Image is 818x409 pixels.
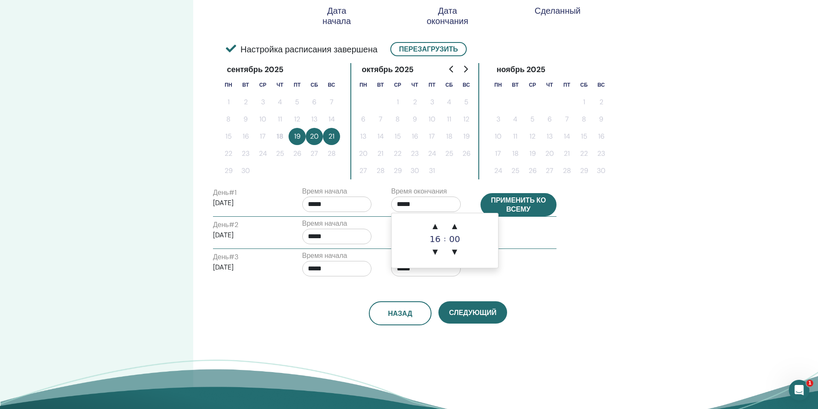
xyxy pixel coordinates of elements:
[254,111,271,128] button: 10
[369,301,432,325] button: Назад
[323,76,340,94] th: воскресенье
[237,94,254,111] button: 2
[302,251,347,261] label: Время начала
[389,162,406,179] button: 29
[237,76,254,94] th: вторник
[388,309,412,318] span: Назад
[389,94,406,111] button: 1
[524,145,541,162] button: 19
[406,111,423,128] button: 9
[220,128,237,145] button: 15
[541,128,558,145] button: 13
[458,128,475,145] button: 19
[541,76,558,94] th: четверг
[524,128,541,145] button: 12
[446,235,463,243] div: 00
[558,145,575,162] button: 21
[323,145,340,162] button: 28
[220,94,237,111] button: 1
[226,43,377,56] span: Настройка расписания завершена
[271,145,289,162] button: 25
[306,145,323,162] button: 27
[459,61,472,78] button: Go to next month
[389,128,406,145] button: 15
[458,76,475,94] th: воскресенье
[302,218,347,229] label: Время начала
[458,145,475,162] button: 26
[458,111,475,128] button: 12
[541,111,558,128] button: 6
[355,145,372,162] button: 20
[306,76,323,94] th: суббота
[423,76,441,94] th: пятница
[372,145,389,162] button: 21
[575,145,593,162] button: 22
[507,111,524,128] button: 4
[593,76,610,94] th: воскресенье
[593,128,610,145] button: 16
[323,128,340,145] button: 21
[406,145,423,162] button: 23
[237,162,254,179] button: 30
[372,76,389,94] th: вторник
[558,76,575,94] th: пятница
[213,230,283,240] p: [DATE]
[524,162,541,179] button: 26
[575,111,593,128] button: 8
[271,76,289,94] th: четверг
[237,128,254,145] button: 16
[389,145,406,162] button: 22
[593,111,610,128] button: 9
[446,243,463,261] span: ▼
[315,6,358,26] div: Дата начала
[426,218,444,235] span: ▲
[423,94,441,111] button: 3
[423,111,441,128] button: 10
[441,94,458,111] button: 4
[507,145,524,162] button: 18
[289,128,306,145] button: 19
[271,94,289,111] button: 4
[490,162,507,179] button: 24
[355,162,372,179] button: 27
[220,162,237,179] button: 29
[575,76,593,94] th: суббота
[423,162,441,179] button: 31
[213,262,283,273] p: [DATE]
[355,111,372,128] button: 6
[406,94,423,111] button: 2
[507,162,524,179] button: 25
[490,63,552,76] div: ноябрь 2025
[271,128,289,145] button: 18
[254,145,271,162] button: 24
[355,128,372,145] button: 13
[806,380,813,387] span: 1
[449,308,496,317] span: Следующий
[390,42,466,56] button: Перезагрузить
[441,76,458,94] th: суббота
[441,145,458,162] button: 25
[389,76,406,94] th: среда
[406,162,423,179] button: 30
[426,243,444,261] span: ▼
[541,162,558,179] button: 27
[389,111,406,128] button: 8
[237,145,254,162] button: 23
[423,128,441,145] button: 17
[558,162,575,179] button: 28
[289,94,306,111] button: 5
[535,6,578,16] div: Сделанный
[289,111,306,128] button: 12
[271,111,289,128] button: 11
[444,218,446,261] div: :
[441,111,458,128] button: 11
[355,63,420,76] div: октябрь 2025
[524,111,541,128] button: 5
[254,76,271,94] th: среда
[220,63,290,76] div: сентябрь 2025
[480,193,557,216] button: Применить ко всему
[789,380,809,400] iframe: Intercom live chat
[445,61,459,78] button: Go to previous month
[541,145,558,162] button: 20
[302,186,347,197] label: Время начала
